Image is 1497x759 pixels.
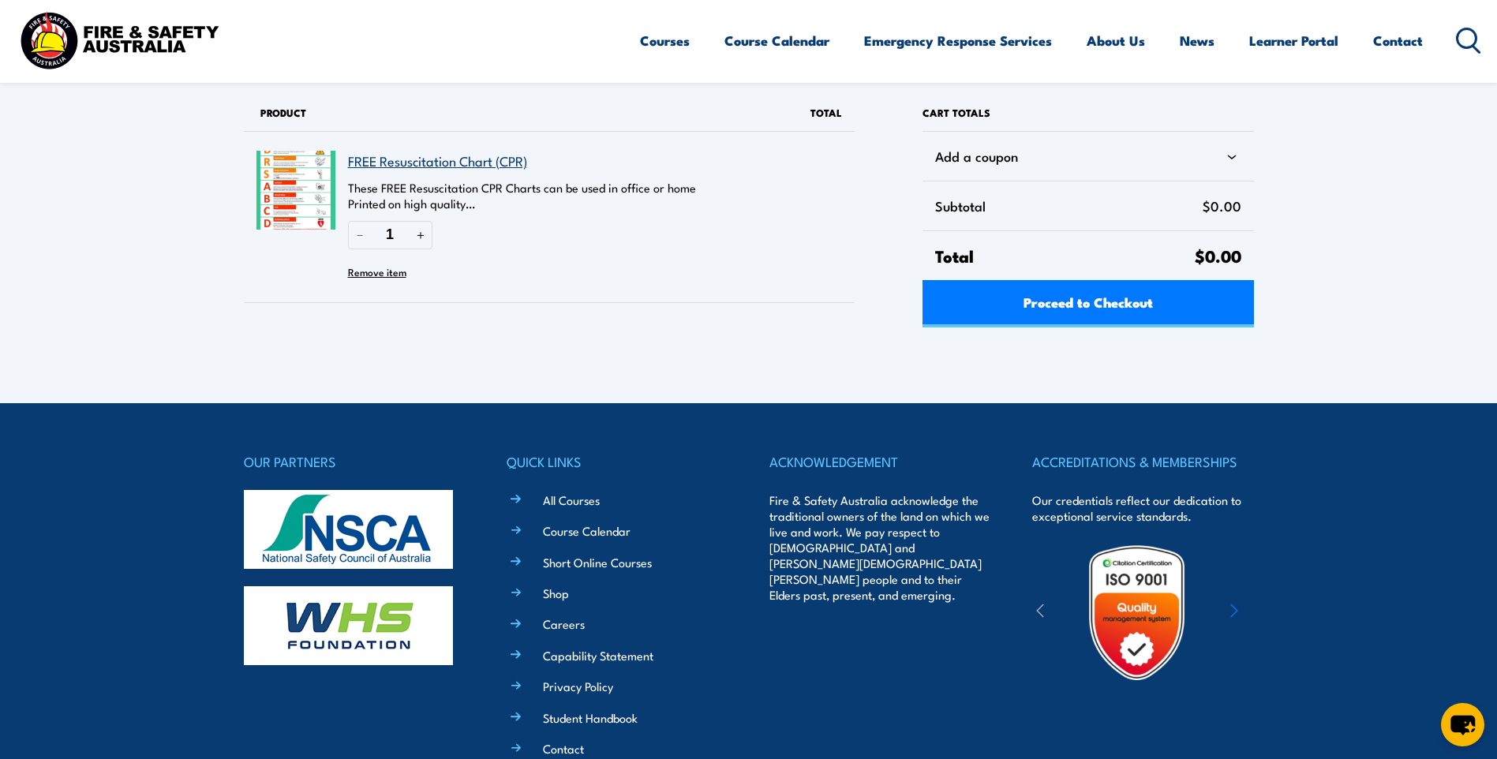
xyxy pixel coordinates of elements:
[1195,242,1241,268] span: $0.00
[260,105,306,120] span: Product
[810,105,842,120] span: Total
[543,585,569,601] a: Shop
[543,740,584,757] a: Contact
[543,678,613,694] a: Privacy Policy
[372,221,409,249] input: Quantity of FREE Resuscitation Chart (CPR) in your cart.
[1203,194,1241,218] span: $0.00
[348,221,372,249] button: Reduce quantity of FREE Resuscitation Chart (CPR)
[1068,544,1206,682] img: Untitled design (19)
[769,492,990,603] p: Fire & Safety Australia acknowledge the traditional owners of the land on which we live and work....
[244,586,453,665] img: whs-logo-footer
[348,180,763,211] p: These FREE Resuscitation CPR Charts can be used in office or home Printed on high quality…
[1032,451,1253,473] h4: ACCREDITATIONS & MEMBERSHIPS
[1207,585,1344,640] img: ewpa-logo
[724,20,829,62] a: Course Calendar
[923,280,1253,327] a: Proceed to Checkout
[864,20,1052,62] a: Emergency Response Services
[244,490,453,569] img: nsca-logo-footer
[1249,20,1338,62] a: Learner Portal
[935,194,1202,218] span: Subtotal
[935,244,1194,267] span: Total
[507,451,728,473] h4: QUICK LINKS
[543,647,653,664] a: Capability Statement
[1024,281,1153,323] span: Proceed to Checkout
[543,522,631,539] a: Course Calendar
[1087,20,1145,62] a: About Us
[935,144,1241,168] div: Add a coupon
[640,20,690,62] a: Courses
[256,151,335,230] img: FREE Resuscitation Chart - What are the 7 steps to CPR?
[923,95,1253,131] h2: Cart totals
[348,260,406,283] button: Remove FREE Resuscitation Chart (CPR) from cart
[1373,20,1423,62] a: Contact
[543,709,638,726] a: Student Handbook
[409,221,432,249] button: Increase quantity of FREE Resuscitation Chart (CPR)
[244,451,465,473] h4: OUR PARTNERS
[769,451,990,473] h4: ACKNOWLEDGEMENT
[348,151,527,170] a: FREE Resuscitation Chart (CPR)
[543,554,652,570] a: Short Online Courses
[1032,492,1253,524] p: Our credentials reflect our dedication to exceptional service standards.
[1441,703,1484,746] button: chat-button
[543,615,585,632] a: Careers
[543,492,600,508] a: All Courses
[1180,20,1214,62] a: News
